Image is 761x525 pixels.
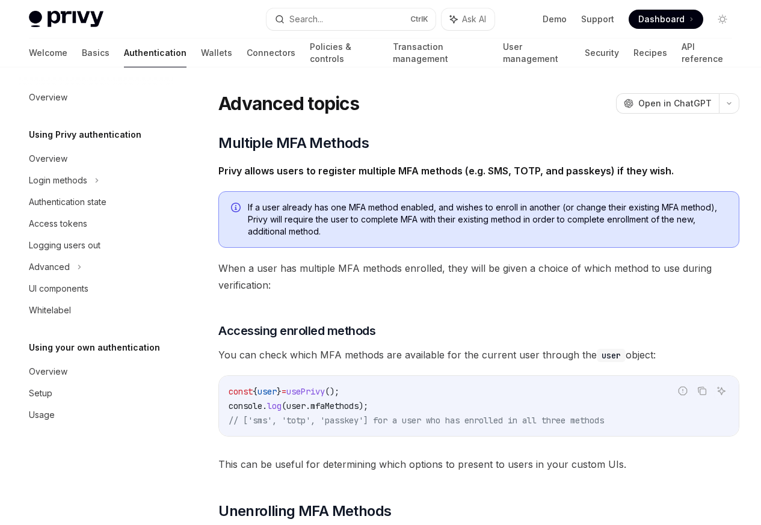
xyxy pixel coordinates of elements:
[503,38,571,67] a: User management
[29,260,70,274] div: Advanced
[19,404,173,426] a: Usage
[19,382,173,404] a: Setup
[629,10,703,29] a: Dashboard
[218,93,359,114] h1: Advanced topics
[29,364,67,379] div: Overview
[306,401,310,411] span: .
[19,148,173,170] a: Overview
[124,38,186,67] a: Authentication
[253,386,257,397] span: {
[201,38,232,67] a: Wallets
[248,201,727,238] span: If a user already has one MFA method enabled, and wishes to enroll in another (or change their ex...
[229,401,262,411] span: console
[325,386,339,397] span: ();
[19,235,173,256] a: Logging users out
[462,13,486,25] span: Ask AI
[277,386,282,397] span: }
[286,401,306,411] span: user
[29,127,141,142] h5: Using Privy authentication
[267,401,282,411] span: log
[218,165,674,177] strong: Privy allows users to register multiple MFA methods (e.g. SMS, TOTP, and passkeys) if they wish.
[29,11,103,28] img: light logo
[713,383,729,399] button: Ask AI
[29,152,67,166] div: Overview
[286,386,325,397] span: usePrivy
[29,173,87,188] div: Login methods
[282,401,286,411] span: (
[247,38,295,67] a: Connectors
[359,401,368,411] span: );
[218,502,391,521] span: Unenrolling MFA Methods
[19,87,173,108] a: Overview
[29,340,160,355] h5: Using your own authentication
[638,97,712,109] span: Open in ChatGPT
[597,349,626,362] code: user
[82,38,109,67] a: Basics
[543,13,567,25] a: Demo
[19,361,173,382] a: Overview
[218,346,739,363] span: You can check which MFA methods are available for the current user through the object:
[289,12,323,26] div: Search...
[29,408,55,422] div: Usage
[231,203,243,215] svg: Info
[410,14,428,24] span: Ctrl K
[218,456,739,473] span: This can be useful for determining which options to present to users in your custom UIs.
[19,213,173,235] a: Access tokens
[19,191,173,213] a: Authentication state
[29,90,67,105] div: Overview
[267,8,436,30] button: Search...CtrlK
[29,238,100,253] div: Logging users out
[218,260,739,293] span: When a user has multiple MFA methods enrolled, they will be given a choice of which method to use...
[218,322,375,339] span: Accessing enrolled methods
[29,281,88,296] div: UI components
[229,415,604,426] span: // ['sms', 'totp', 'passkey'] for a user who has enrolled in all three methods
[682,38,732,67] a: API reference
[229,386,253,397] span: const
[282,386,286,397] span: =
[310,38,378,67] a: Policies & controls
[633,38,667,67] a: Recipes
[19,299,173,321] a: Whitelabel
[442,8,494,30] button: Ask AI
[29,386,52,401] div: Setup
[638,13,685,25] span: Dashboard
[29,303,71,318] div: Whitelabel
[694,383,710,399] button: Copy the contents from the code block
[262,401,267,411] span: .
[29,38,67,67] a: Welcome
[257,386,277,397] span: user
[585,38,619,67] a: Security
[616,93,719,114] button: Open in ChatGPT
[29,195,106,209] div: Authentication state
[218,134,369,153] span: Multiple MFA Methods
[581,13,614,25] a: Support
[713,10,732,29] button: Toggle dark mode
[310,401,359,411] span: mfaMethods
[675,383,691,399] button: Report incorrect code
[19,278,173,299] a: UI components
[29,216,87,231] div: Access tokens
[393,38,488,67] a: Transaction management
